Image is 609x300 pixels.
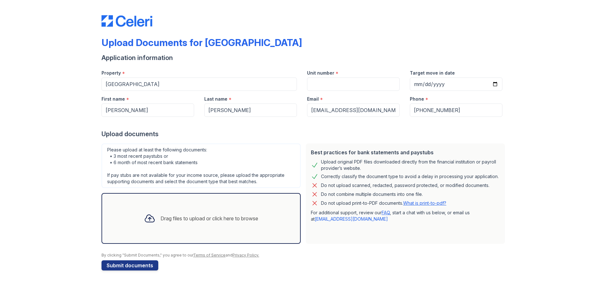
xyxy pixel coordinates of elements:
div: Correctly classify the document type to avoid a delay in processing your application. [321,173,499,180]
label: First name [101,96,125,102]
div: Upload Documents for [GEOGRAPHIC_DATA] [101,37,302,48]
label: Property [101,70,121,76]
label: Last name [204,96,227,102]
div: Drag files to upload or click here to browse [160,215,258,222]
label: Unit number [307,70,334,76]
label: Target move in date [410,70,455,76]
div: Please upload at least the following documents: • 3 most recent paystubs or • 6 month of most rec... [101,143,301,188]
div: Do not upload scanned, redacted, password protected, or modified documents. [321,182,489,189]
p: For additional support, review our , start a chat with us below, or email us at [311,210,500,222]
a: Terms of Service [193,253,226,257]
label: Phone [410,96,424,102]
p: Do not upload print-to-PDF documents. [321,200,446,206]
a: Privacy Policy. [232,253,259,257]
div: Upload original PDF files downloaded directly from the financial institution or payroll provider’... [321,159,500,171]
a: FAQ [382,210,390,215]
button: Submit documents [101,260,158,270]
div: Do not combine multiple documents into one file. [321,190,423,198]
div: By clicking "Submit Documents," you agree to our and [101,253,507,258]
div: Best practices for bank statements and paystubs [311,149,500,156]
a: [EMAIL_ADDRESS][DOMAIN_NAME] [315,216,388,222]
div: Application information [101,53,507,62]
a: What is print-to-pdf? [403,200,446,206]
img: CE_Logo_Blue-a8612792a0a2168367f1c8372b55b34899dd931a85d93a1a3d3e32e68fde9ad4.png [101,15,152,27]
div: Upload documents [101,130,507,138]
label: Email [307,96,319,102]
